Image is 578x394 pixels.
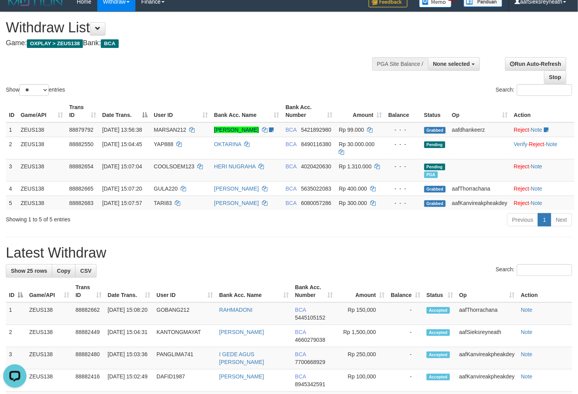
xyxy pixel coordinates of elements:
label: Search: [496,264,572,276]
span: BCA [295,373,306,380]
a: Reject [514,127,529,133]
th: Bank Acc. Number: activate to sort column ascending [292,280,336,302]
div: - - - [388,163,418,170]
a: RAHMADONI [219,307,253,313]
td: 2 [6,137,18,159]
td: · [511,181,574,196]
a: OKTARINA [214,141,241,147]
span: 88882665 [69,186,93,192]
span: Accepted [427,329,450,336]
td: · · [511,137,574,159]
span: 88882550 [69,141,93,147]
td: PANGLIMA741 [153,347,216,369]
span: COOLSOEM123 [154,163,194,170]
th: Balance [385,100,421,122]
a: Reject [514,186,529,192]
span: Pending [424,164,445,170]
th: Trans ID: activate to sort column ascending [72,280,105,302]
th: Balance: activate to sort column ascending [388,280,423,302]
span: Accepted [427,352,450,358]
span: Copy 5445105152 to clipboard [295,314,325,321]
a: HERI NUGRAHA [214,163,256,170]
span: Accepted [427,374,450,380]
span: Marked by aafnoeunsreypich [424,171,438,178]
th: User ID: activate to sort column ascending [151,100,211,122]
td: · [511,159,574,181]
span: Show 25 rows [11,268,47,274]
a: [PERSON_NAME] [214,127,259,133]
th: Bank Acc. Number: activate to sort column ascending [283,100,336,122]
th: Status: activate to sort column ascending [423,280,456,302]
div: PGA Site Balance / [372,57,428,71]
span: Rp 1.310.000 [339,163,372,170]
a: Note [531,163,543,170]
td: aafKanvireakpheakdey [449,196,511,210]
span: 88879792 [69,127,93,133]
td: 5 [6,196,18,210]
td: 3 [6,347,26,369]
th: ID: activate to sort column descending [6,280,26,302]
a: Note [521,351,532,357]
th: Op: activate to sort column ascending [449,100,511,122]
a: Next [551,213,572,226]
th: Op: activate to sort column ascending [456,280,518,302]
span: Copy 5635022083 to clipboard [301,186,331,192]
a: [PERSON_NAME] [219,373,264,380]
td: Rp 150,000 [336,302,388,325]
a: Verify [514,141,527,147]
td: - [388,347,423,369]
td: 3 [6,159,18,181]
span: BCA [295,351,306,357]
button: None selected [428,57,480,71]
span: BCA [101,39,118,48]
span: Copy 8945342591 to clipboard [295,381,325,387]
span: BCA [295,307,306,313]
span: Copy 4660279038 to clipboard [295,337,325,343]
th: Action [511,100,574,122]
a: Note [521,307,532,313]
td: ZEUS138 [18,196,66,210]
input: Search: [517,264,572,276]
div: - - - [388,140,418,148]
span: YAP888 [154,141,173,147]
span: GULA220 [154,186,177,192]
a: Note [521,373,532,380]
td: aafThorrachana [456,302,518,325]
div: - - - [388,185,418,193]
span: OXPLAY > ZEUS138 [27,39,83,48]
td: - [388,302,423,325]
th: Game/API: activate to sort column ascending [18,100,66,122]
td: KANTONGMAYAT [153,325,216,347]
th: Bank Acc. Name: activate to sort column ascending [216,280,292,302]
td: aafKanvireakpheakdey [456,369,518,392]
td: 1 [6,302,26,325]
span: [DATE] 15:07:20 [102,186,142,192]
a: Note [531,200,543,206]
a: 1 [538,213,551,226]
span: BCA [286,127,297,133]
a: Note [531,127,543,133]
h1: Latest Withdraw [6,245,572,261]
span: 88882683 [69,200,93,206]
td: ZEUS138 [18,122,66,137]
td: [DATE] 15:03:36 [105,347,154,369]
td: · [511,196,574,210]
a: Reject [514,200,529,206]
td: aafKanvireakpheakdey [456,347,518,369]
td: 88882480 [72,347,105,369]
span: BCA [286,186,297,192]
span: None selected [433,61,470,67]
span: Copy 4020420630 to clipboard [301,163,331,170]
th: Bank Acc. Name: activate to sort column ascending [211,100,283,122]
td: ZEUS138 [18,159,66,181]
label: Show entries [6,84,65,96]
span: Copy 6080057286 to clipboard [301,200,331,206]
th: ID [6,100,18,122]
span: 88882654 [69,163,93,170]
td: 2 [6,325,26,347]
td: 88882662 [72,302,105,325]
th: Date Trans.: activate to sort column descending [99,100,151,122]
span: Rp 400.000 [339,186,367,192]
span: Rp 99.000 [339,127,364,133]
th: Amount: activate to sort column ascending [336,100,385,122]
